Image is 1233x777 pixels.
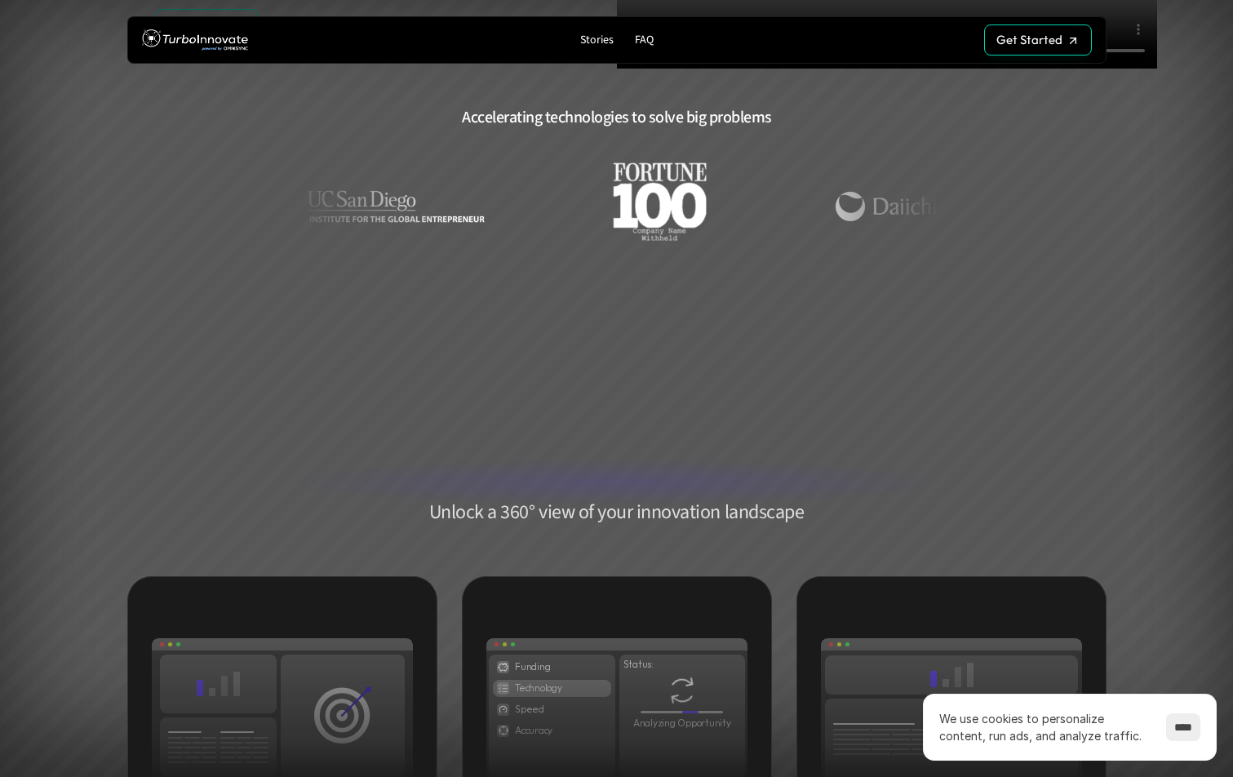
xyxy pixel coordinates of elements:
img: TurboInnovate Logo [142,25,248,55]
a: Stories [574,29,620,51]
p: Stories [580,33,614,47]
p: FAQ [635,33,654,47]
a: FAQ [628,29,660,51]
a: Get Started [984,24,1092,55]
p: We use cookies to personalize content, run ads, and analyze traffic. [939,710,1150,744]
p: Get Started [996,33,1062,47]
